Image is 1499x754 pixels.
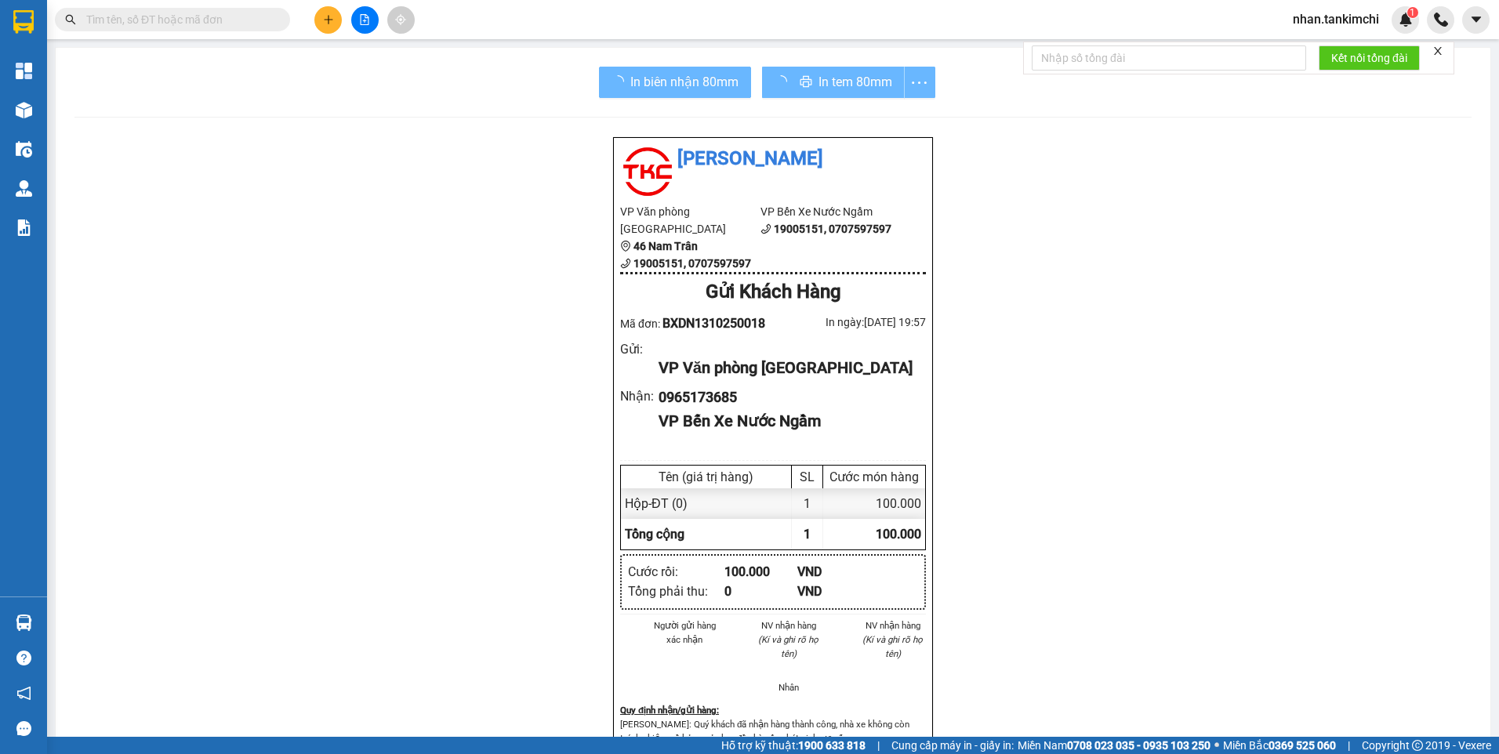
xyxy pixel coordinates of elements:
[13,10,34,34] img: logo-vxr
[620,277,926,307] div: Gửi Khách Hàng
[877,737,880,754] span: |
[16,686,31,701] span: notification
[86,11,271,28] input: Tìm tên, số ĐT hoặc mã đơn
[625,469,787,484] div: Tên (giá trị hàng)
[620,203,760,237] li: VP Văn phòng [GEOGRAPHIC_DATA]
[620,258,631,269] span: phone
[796,469,818,484] div: SL
[721,737,866,754] span: Hỗ trợ kỹ thuật:
[16,651,31,665] span: question-circle
[620,144,675,199] img: logo.jpg
[1319,45,1420,71] button: Kết nối tổng đài
[395,14,406,25] span: aim
[659,409,913,433] div: VP Bến Xe Nước Ngầm
[16,141,32,158] img: warehouse-icon
[628,562,724,582] div: Cước rồi :
[16,721,31,736] span: message
[1018,737,1210,754] span: Miền Nam
[387,6,415,34] button: aim
[823,488,925,519] div: 100.000
[1269,739,1336,752] strong: 0369 525 060
[620,314,773,333] div: Mã đơn:
[620,339,659,359] div: Gửi :
[862,634,923,659] i: (Kí và ghi rõ họ tên)
[797,562,870,582] div: VND
[1399,13,1413,27] img: icon-new-feature
[1462,6,1490,34] button: caret-down
[756,618,822,633] li: NV nhận hàng
[1214,742,1219,749] span: ⚪️
[659,386,913,408] div: 0965173685
[1432,45,1443,56] span: close
[620,144,926,174] li: [PERSON_NAME]
[797,582,870,601] div: VND
[859,618,926,633] li: NV nhận hàng
[758,634,818,659] i: (Kí và ghi rõ họ tên)
[760,223,771,234] span: phone
[16,180,32,197] img: warehouse-icon
[16,614,32,631] img: warehouse-icon
[792,488,823,519] div: 1
[620,703,926,717] div: Quy định nhận/gửi hàng :
[633,257,751,270] b: 19005151, 0707597597
[827,469,921,484] div: Cước món hàng
[876,527,921,542] span: 100.000
[773,314,926,331] div: In ngày: [DATE] 19:57
[620,717,926,745] p: [PERSON_NAME]: Quý khách đã nhận hàng thành công, nhà xe không còn trách nhiệm về bảo quản hay đề...
[1331,49,1407,67] span: Kết nối tổng đài
[1280,9,1392,29] span: nhan.tankimchi
[630,72,739,92] span: In biên nhận 80mm
[1223,737,1336,754] span: Miền Bắc
[1032,45,1306,71] input: Nhập số tổng đài
[314,6,342,34] button: plus
[625,527,684,542] span: Tổng cộng
[16,219,32,236] img: solution-icon
[724,582,797,601] div: 0
[1067,739,1210,752] strong: 0708 023 035 - 0935 103 250
[659,356,913,380] div: VP Văn phòng [GEOGRAPHIC_DATA]
[1410,7,1415,18] span: 1
[774,223,891,235] b: 19005151, 0707597597
[1434,13,1448,27] img: phone-icon
[1469,13,1483,27] span: caret-down
[652,618,718,647] li: Người gửi hàng xác nhận
[628,582,724,601] div: Tổng phải thu :
[798,739,866,752] strong: 1900 633 818
[756,680,822,694] li: Nhân
[891,737,1014,754] span: Cung cấp máy in - giấy in:
[1412,740,1423,751] span: copyright
[620,386,659,406] div: Nhận :
[760,203,901,220] li: VP Bến Xe Nước Ngầm
[625,496,688,511] span: Hộp - ĐT (0)
[1348,737,1350,754] span: |
[620,241,631,252] span: environment
[599,67,751,98] button: In biên nhận 80mm
[351,6,379,34] button: file-add
[633,240,698,252] b: 46 Nam Trân
[804,527,811,542] span: 1
[65,14,76,25] span: search
[323,14,334,25] span: plus
[16,63,32,79] img: dashboard-icon
[612,75,630,88] span: loading
[16,102,32,118] img: warehouse-icon
[724,562,797,582] div: 100.000
[1407,7,1418,18] sup: 1
[359,14,370,25] span: file-add
[662,316,765,331] span: BXDN1310250018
